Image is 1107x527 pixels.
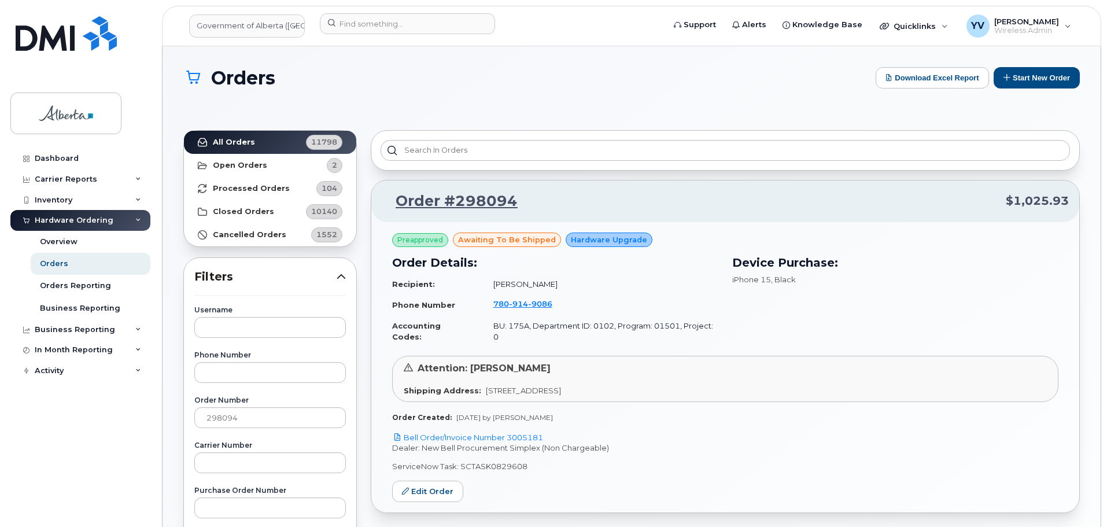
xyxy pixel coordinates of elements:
[994,67,1080,89] button: Start New Order
[483,316,719,347] td: BU: 175A, Department ID: 0102, Program: 01501, Project: 0
[194,487,346,494] label: Purchase Order Number
[392,413,452,422] strong: Order Created:
[194,397,346,404] label: Order Number
[316,229,337,240] span: 1552
[1006,193,1069,209] span: $1,025.93
[732,254,1058,271] h3: Device Purchase:
[392,433,543,442] a: Bell Order/Invoice Number 3005181
[332,160,337,171] span: 2
[184,223,356,246] a: Cancelled Orders1552
[194,442,346,449] label: Carrier Number
[397,235,443,245] span: Preapproved
[392,481,463,502] a: Edit Order
[392,461,1058,472] p: ServiceNow Task: SCTASK0829608
[771,275,796,284] span: , Black
[458,234,556,245] span: awaiting to be shipped
[322,183,337,194] span: 104
[194,307,346,314] label: Username
[418,363,551,374] span: Attention: [PERSON_NAME]
[876,67,989,89] button: Download Excel Report
[392,254,718,271] h3: Order Details:
[528,299,552,308] span: 9086
[732,275,771,284] span: iPhone 15
[213,184,290,193] strong: Processed Orders
[392,443,1058,454] p: Dealer: New Bell Procurement Simplex (Non Chargeable)
[194,352,346,359] label: Phone Number
[213,161,267,170] strong: Open Orders
[184,131,356,154] a: All Orders11798
[382,191,518,212] a: Order #298094
[392,300,455,309] strong: Phone Number
[311,137,337,148] span: 11798
[404,386,481,395] strong: Shipping Address:
[381,140,1070,161] input: Search in orders
[213,207,274,216] strong: Closed Orders
[194,268,337,285] span: Filters
[493,299,566,308] a: 7809149086
[211,68,275,88] span: Orders
[456,413,553,422] span: [DATE] by [PERSON_NAME]
[213,138,255,147] strong: All Orders
[184,177,356,200] a: Processed Orders104
[483,274,719,294] td: [PERSON_NAME]
[184,200,356,223] a: Closed Orders10140
[213,230,286,239] strong: Cancelled Orders
[571,234,647,245] span: Hardware Upgrade
[493,299,552,308] span: 780
[184,154,356,177] a: Open Orders2
[392,279,435,289] strong: Recipient:
[311,206,337,217] span: 10140
[486,386,561,395] span: [STREET_ADDRESS]
[392,321,441,341] strong: Accounting Codes:
[509,299,528,308] span: 914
